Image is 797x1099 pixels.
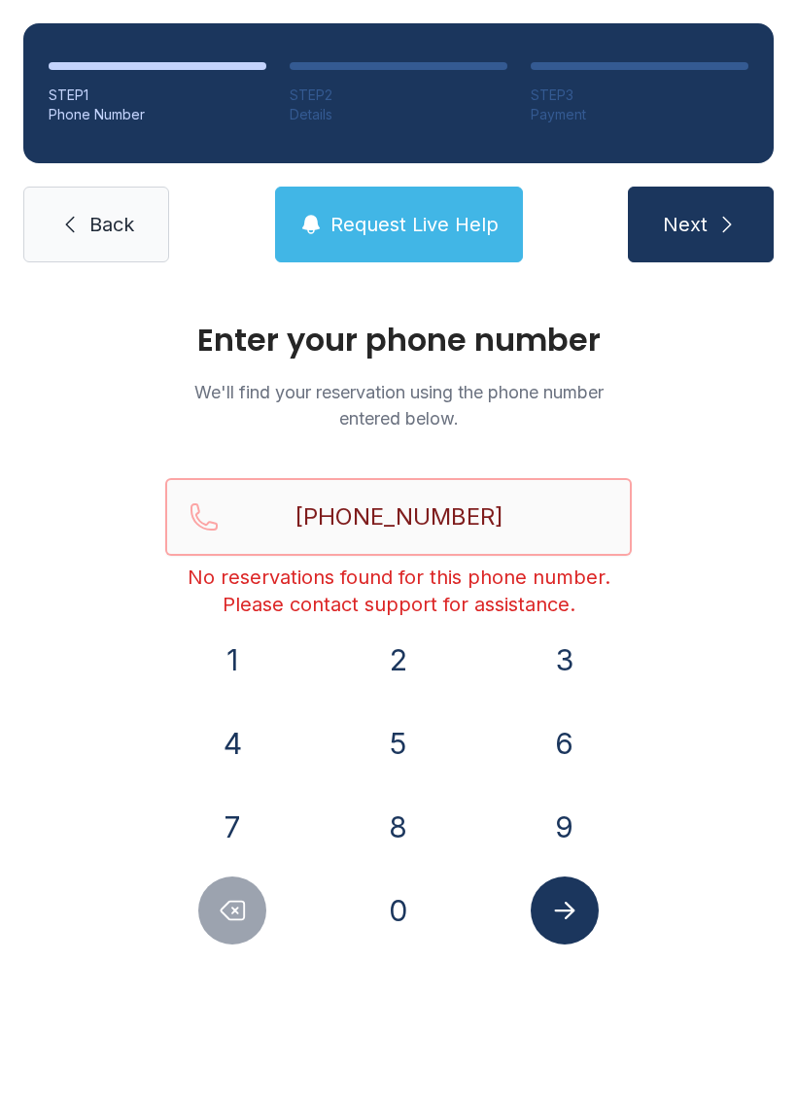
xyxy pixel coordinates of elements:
span: Next [663,211,708,238]
button: 9 [531,793,599,861]
span: Back [89,211,134,238]
div: No reservations found for this phone number. Please contact support for assistance. [165,564,632,618]
div: Payment [531,105,748,124]
button: 0 [364,876,433,944]
div: STEP 1 [49,86,266,105]
div: Phone Number [49,105,266,124]
button: 1 [198,626,266,694]
input: Reservation phone number [165,478,632,556]
button: 4 [198,709,266,777]
button: 7 [198,793,266,861]
button: 3 [531,626,599,694]
button: 8 [364,793,433,861]
span: Request Live Help [330,211,499,238]
button: 2 [364,626,433,694]
div: Details [290,105,507,124]
button: 5 [364,709,433,777]
h1: Enter your phone number [165,325,632,356]
button: Submit lookup form [531,876,599,944]
button: Delete number [198,876,266,944]
div: STEP 3 [531,86,748,105]
p: We'll find your reservation using the phone number entered below. [165,379,632,431]
button: 6 [531,709,599,777]
div: STEP 2 [290,86,507,105]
